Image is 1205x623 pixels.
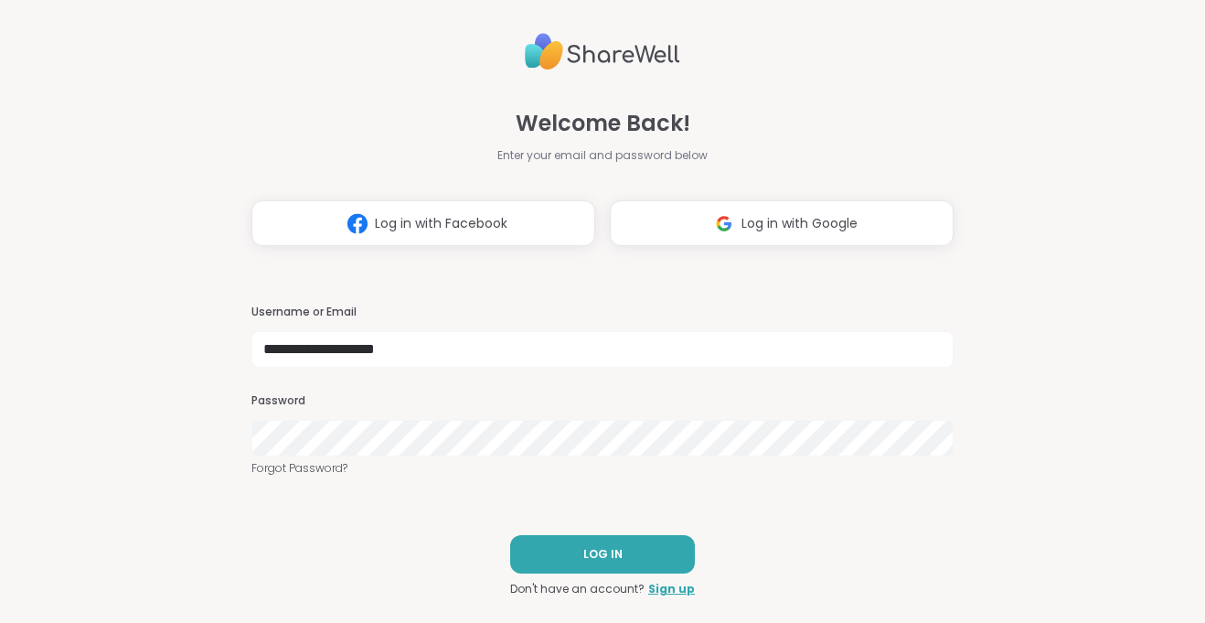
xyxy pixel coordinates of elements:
[251,460,954,477] a: Forgot Password?
[707,207,741,241] img: ShareWell Logomark
[510,535,695,574] button: LOG IN
[516,107,690,140] span: Welcome Back!
[340,207,375,241] img: ShareWell Logomark
[251,393,954,409] h3: Password
[375,214,507,233] span: Log in with Facebook
[251,200,595,246] button: Log in with Facebook
[648,581,695,597] a: Sign up
[610,200,954,246] button: Log in with Google
[583,546,623,563] span: LOG IN
[525,26,680,78] img: ShareWell Logo
[510,581,645,597] span: Don't have an account?
[741,214,858,233] span: Log in with Google
[251,305,954,320] h3: Username or Email
[497,147,708,164] span: Enter your email and password below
